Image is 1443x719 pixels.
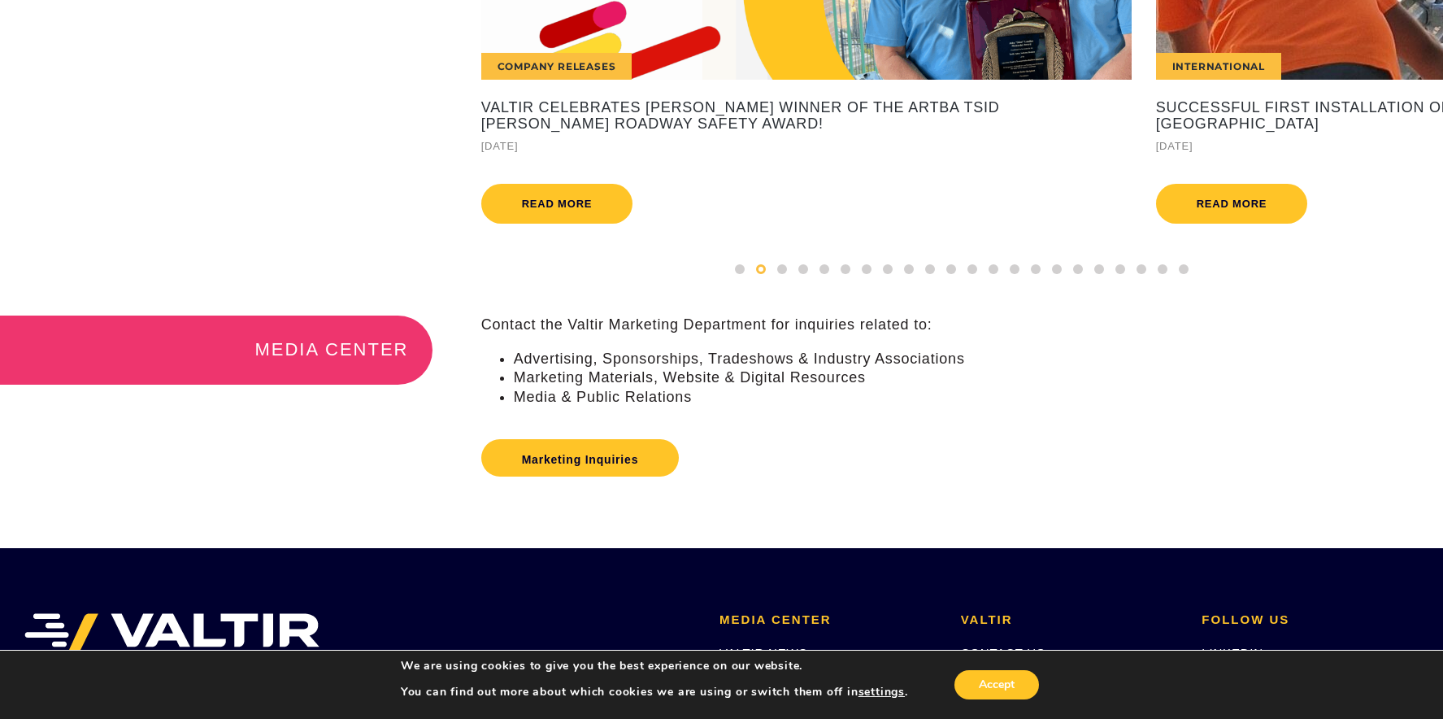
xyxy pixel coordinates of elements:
li: Marketing Materials, Website & Digital Resources [514,368,1443,387]
h2: MEDIA CENTER [719,613,937,627]
p: Contact the Valtir Marketing Department for inquiries related to: [481,316,1443,334]
a: Read more [481,184,633,224]
img: VALTIR [24,613,319,654]
div: [DATE] [481,137,1132,155]
div: International [1156,53,1281,80]
p: You can find out more about which cookies we are using or switch them off in . [401,685,908,699]
li: Media & Public Relations [514,388,1443,407]
a: Valtir Celebrates [PERSON_NAME] Winner of the ARTBA TSID [PERSON_NAME] Roadway Safety Award! [481,100,1132,133]
a: Marketing Inquiries [481,439,680,477]
button: settings [858,685,905,699]
a: VALTIR NEWS [719,646,807,660]
a: LINKEDIN [1202,646,1263,660]
h2: FOLLOW US [1202,613,1419,627]
li: Advertising, Sponsorships, Tradeshows & Industry Associations [514,350,1443,368]
a: Read more [1156,184,1308,224]
button: Accept [954,670,1039,699]
p: We are using cookies to give you the best experience on our website. [401,659,908,673]
h2: VALTIR [961,613,1178,627]
div: Company Releases [481,53,632,80]
a: CONTACT US [961,646,1045,660]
